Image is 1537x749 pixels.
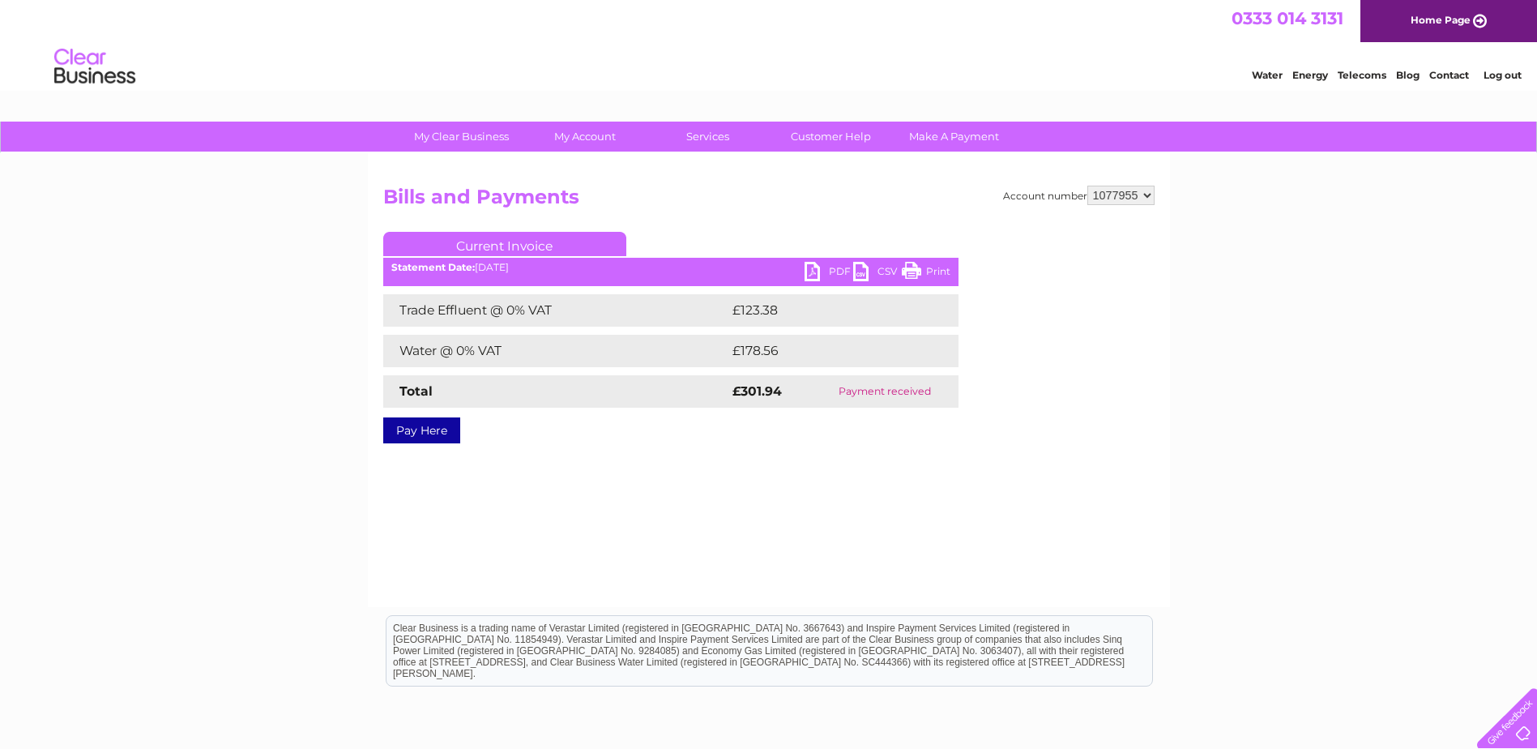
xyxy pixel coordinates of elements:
td: Trade Effluent @ 0% VAT [383,294,728,327]
td: Water @ 0% VAT [383,335,728,367]
a: Contact [1429,69,1469,81]
a: My Clear Business [395,122,528,152]
a: 0333 014 3131 [1232,8,1343,28]
td: Payment received [812,375,958,408]
a: Energy [1292,69,1328,81]
a: My Account [518,122,651,152]
a: CSV [853,262,902,285]
div: [DATE] [383,262,958,273]
a: Print [902,262,950,285]
a: Blog [1396,69,1420,81]
a: Log out [1484,69,1522,81]
strong: £301.94 [732,383,782,399]
a: Make A Payment [887,122,1021,152]
div: Account number [1003,186,1155,205]
a: PDF [805,262,853,285]
a: Current Invoice [383,232,626,256]
a: Pay Here [383,417,460,443]
div: Clear Business is a trading name of Verastar Limited (registered in [GEOGRAPHIC_DATA] No. 3667643... [386,9,1152,79]
b: Statement Date: [391,261,475,273]
a: Customer Help [764,122,898,152]
img: logo.png [53,42,136,92]
td: £178.56 [728,335,929,367]
a: Telecoms [1338,69,1386,81]
a: Services [641,122,775,152]
h2: Bills and Payments [383,186,1155,216]
a: Water [1252,69,1283,81]
strong: Total [399,383,433,399]
td: £123.38 [728,294,929,327]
